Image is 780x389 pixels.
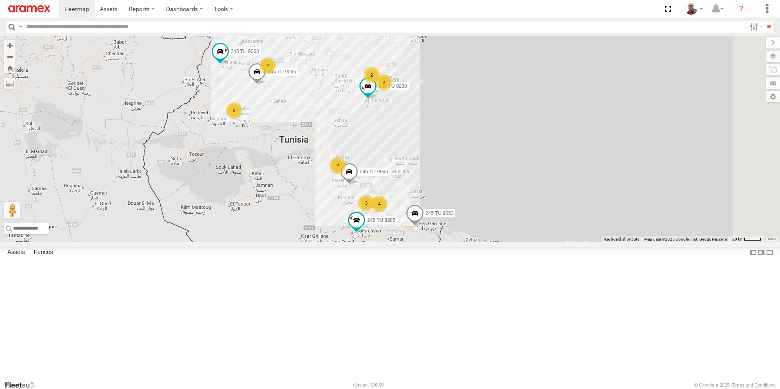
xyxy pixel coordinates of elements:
button: Zoom out [4,51,16,62]
label: Fences [30,247,57,258]
div: 2 [376,74,392,91]
button: Keyboard shortcuts [604,236,639,242]
div: 2 [330,157,346,174]
a: Terms and Conditions [732,382,776,387]
span: 246 TU 8285 [367,217,395,223]
label: Measure [4,77,16,89]
button: Zoom in [4,40,16,51]
div: © Copyright 2025 - [694,382,776,387]
label: Hide Summary Table [766,247,774,259]
span: 245 TU 9063 [231,49,259,54]
span: Map data ©2025 Google, Inst. Geogr. Nacional [644,237,727,241]
a: Visit our Website [4,381,42,389]
button: Zoom Home [4,62,16,73]
img: aramex-logo.svg [8,5,51,12]
div: 3 [358,195,374,211]
label: Search Filter Options [747,21,764,33]
i: ? [735,2,748,15]
label: Assets [3,247,29,258]
div: 2 [259,57,276,74]
button: Drag Pegman onto the map to open Street View [4,202,20,219]
div: 4 [371,196,388,212]
span: 246 TU 8288 [379,84,407,89]
span: 245 TU 9053 [425,210,454,216]
span: 20 km [732,237,744,241]
label: Dock Summary Table to the Right [757,247,765,259]
span: 245 TU 9065 [268,69,296,75]
a: Terms (opens in new tab) [768,238,776,241]
div: 2 [363,67,380,83]
div: 3 [226,102,242,119]
label: Map Settings [766,91,780,102]
div: Version: 306.00 [353,382,384,387]
label: Dock Summary Table to the Left [749,247,757,259]
span: 245 TU 9066 [360,169,388,175]
div: Majdi Ghannoudi [682,3,706,15]
label: Search Query [17,21,24,33]
button: Map Scale: 20 km per 39 pixels [730,236,764,242]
